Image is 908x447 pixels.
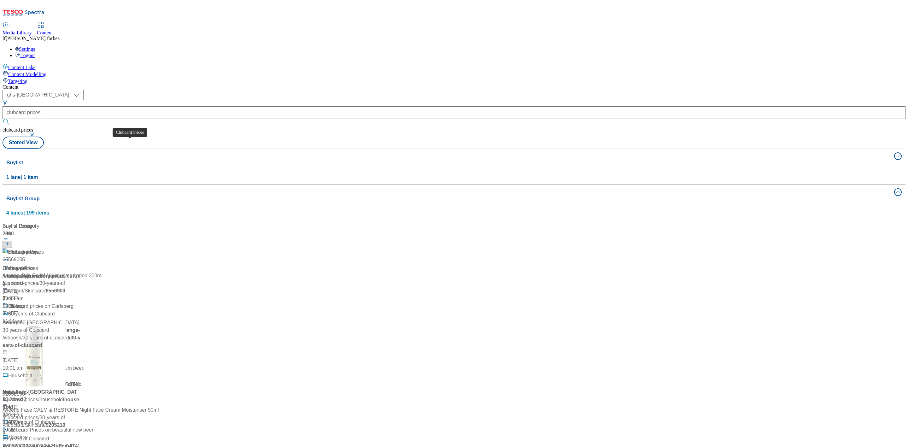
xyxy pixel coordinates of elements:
[3,273,34,279] span: / cutting-prices
[3,326,49,334] div: 30 years of Clubcard
[3,388,27,396] div: Household
[3,84,905,90] div: Content
[3,30,32,35] span: Media Library
[8,310,55,318] div: 30 years of Clubcard
[6,36,60,41] span: [PERSON_NAME] forbes
[8,65,36,70] span: Content Lake
[3,397,38,402] span: / clubcard-prices
[3,222,244,230] div: Buylist Product
[15,46,35,52] a: Settings
[34,273,66,279] span: / cutting-prices
[37,22,53,36] a: Content
[3,357,81,364] div: [DATE]
[3,100,8,105] svg: Search Filters
[3,70,905,77] a: Content Modelling
[3,222,81,230] div: Buylist Category
[3,149,905,184] button: Buylist1 lane| 1 item
[37,30,53,35] span: Content
[3,335,21,340] span: / whoosh
[15,53,35,58] a: Logout
[21,335,69,340] span: / 30-years-of-clubcard
[3,317,244,325] div: 11:11 am
[3,230,244,238] div: 2460
[8,72,46,77] span: Content Modelling
[8,434,27,441] div: skincare
[3,397,79,410] span: / household
[3,295,81,303] div: [DATE]
[3,426,81,434] div: 09:42 am
[3,230,81,238] div: 209
[3,127,33,132] span: clubcard prices
[8,79,27,84] span: Targeting
[6,159,890,167] h4: Buylist
[3,419,81,426] div: [DATE]
[8,372,32,379] div: Household
[3,303,81,310] div: 02:45 am
[3,364,81,372] div: 10:01 am
[3,137,44,149] button: Stored View
[3,185,905,220] button: Buylist Group4 lanes| 199 items
[8,248,39,256] div: Cutting-prices
[6,195,890,203] h4: Buylist Group
[38,397,63,402] span: / household
[3,36,6,41] span: lf
[3,77,905,84] a: Targeting
[6,174,38,180] span: 1 lane | 1 item
[3,265,34,272] div: Cutting-prices
[6,210,49,215] span: 4 lanes | 199 items
[3,106,905,119] input: Search
[3,22,32,36] a: Media Library
[3,310,244,317] div: [DATE]
[3,63,905,70] a: Content Lake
